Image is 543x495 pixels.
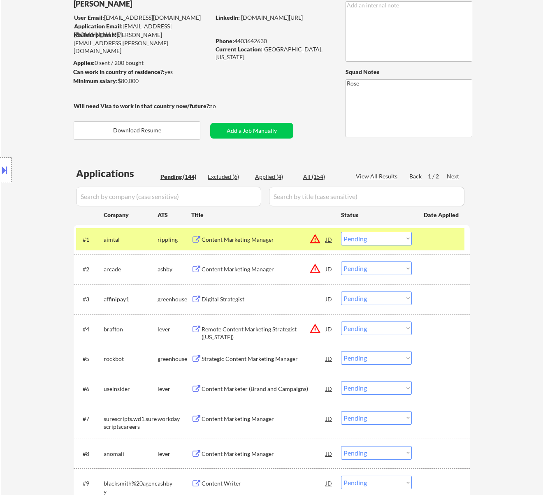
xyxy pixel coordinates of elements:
div: lever [158,450,191,458]
div: JD [325,232,333,247]
div: Remote Content Marketing Strategist ([US_STATE]) [202,325,326,341]
div: Content Marketing Manager [202,265,326,273]
div: useinsider [104,385,158,393]
div: Strategic Content Marketing Manager [202,355,326,363]
div: View All Results [356,172,400,180]
div: Status [341,207,412,222]
strong: Mailslurp Email: [74,31,116,38]
div: #6 [83,385,97,393]
div: workday [158,415,191,423]
div: Content Marketing Manager [202,415,326,423]
div: Excluded (6) [208,173,249,181]
div: JD [325,261,333,276]
button: warning_amber [309,233,321,245]
button: warning_amber [309,263,321,274]
div: ashby [158,479,191,488]
div: 4403642630 [216,37,332,45]
div: Digital Strategist [202,295,326,303]
div: greenhouse [158,295,191,303]
div: rippling [158,236,191,244]
div: rockbot [104,355,158,363]
div: Content Marketer (Brand and Campaigns) [202,385,326,393]
div: All (154) [303,173,344,181]
div: anomali [104,450,158,458]
div: Applied (4) [255,173,296,181]
div: #7 [83,415,97,423]
div: lever [158,325,191,333]
div: 1 / 2 [428,172,447,180]
div: no [209,102,233,110]
div: JD [325,446,333,461]
div: JD [325,411,333,426]
div: Next [447,172,460,180]
div: surescripts.wd1.surescriptscareers [104,415,158,431]
div: Content Writer [202,479,326,488]
div: JD [325,476,333,490]
div: [GEOGRAPHIC_DATA], [US_STATE] [216,45,332,61]
input: Search by title (case sensitive) [269,187,464,206]
button: Add a Job Manually [210,123,293,139]
strong: User Email: [74,14,104,21]
div: #8 [83,450,97,458]
div: Back [409,172,422,180]
div: JD [325,322,333,336]
strong: Phone: [216,37,234,44]
div: #3 [83,295,97,303]
div: brafton [104,325,158,333]
a: [DOMAIN_NAME][URL] [241,14,303,21]
div: [EMAIL_ADDRESS][DOMAIN_NAME] [74,22,210,38]
div: [PERSON_NAME][EMAIL_ADDRESS][PERSON_NAME][DOMAIN_NAME] [74,31,210,55]
div: JD [325,381,333,396]
strong: LinkedIn: [216,14,240,21]
div: greenhouse [158,355,191,363]
div: #9 [83,479,97,488]
div: Squad Notes [346,68,472,76]
div: ashby [158,265,191,273]
input: Search by company (case sensitive) [76,187,261,206]
strong: Current Location: [216,46,262,53]
div: JD [325,291,333,306]
div: [EMAIL_ADDRESS][DOMAIN_NAME] [74,14,210,22]
button: warning_amber [309,323,321,334]
strong: Application Email: [74,23,123,30]
div: lever [158,385,191,393]
div: JD [325,351,333,366]
div: #5 [83,355,97,363]
div: Content Marketing Manager [202,450,326,458]
div: Pending (144) [160,173,202,181]
div: Content Marketing Manager [202,236,326,244]
div: affinipay1 [104,295,158,303]
div: ATS [158,211,191,219]
div: Date Applied [424,211,460,219]
div: Title [191,211,333,219]
div: #4 [83,325,97,333]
